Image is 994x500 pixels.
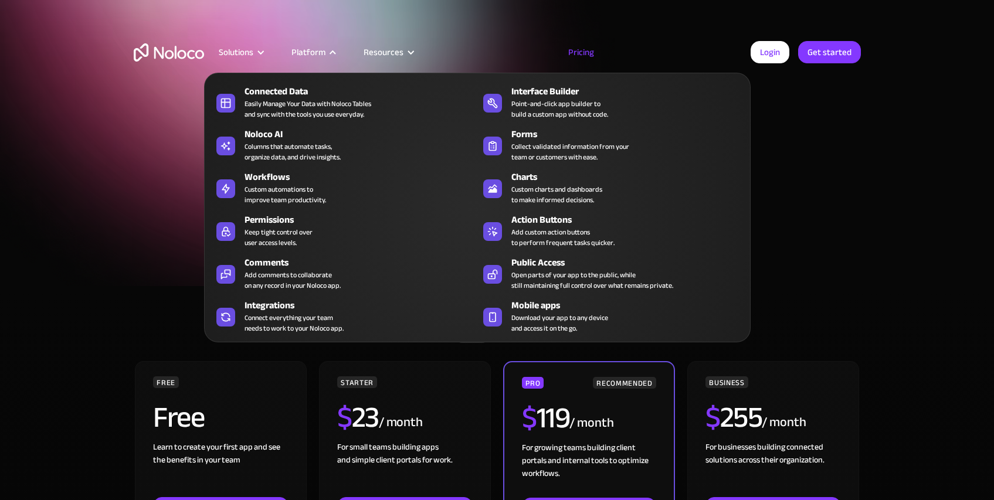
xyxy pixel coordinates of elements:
[705,390,720,445] span: $
[245,227,313,248] div: Keep tight control over user access levels.
[219,45,253,60] div: Solutions
[511,213,749,227] div: Action Buttons
[245,141,341,162] div: Columns that automate tasks, organize data, and drive insights.
[245,270,341,291] div: Add comments to collaborate on any record in your Noloco app.
[245,256,483,270] div: Comments
[204,56,751,342] nav: Platform
[522,441,656,498] div: For growing teams building client portals and internal tools to optimize workflows.
[245,213,483,227] div: Permissions
[477,125,744,165] a: FormsCollect validated information from yourteam or customers with ease.
[211,82,477,122] a: Connected DataEasily Manage Your Data with Noloco Tablesand sync with the tools you use everyday.
[211,296,477,336] a: IntegrationsConnect everything your teamneeds to work to your Noloco app.
[569,414,613,433] div: / month
[245,312,344,334] div: Connect everything your team needs to work to your Noloco app.
[134,123,861,158] h1: A plan for organizations of all sizes
[522,390,537,445] span: $
[245,170,483,184] div: Workflows
[211,125,477,165] a: Noloco AIColumns that automate tasks,organize data, and drive insights.
[490,326,539,344] div: Yearly
[705,441,840,497] div: For businesses building connected solutions across their organization. ‍
[477,168,744,208] a: ChartsCustom charts and dashboardsto make informed decisions.
[477,210,744,250] a: Action ButtonsAdd custom action buttonsto perform frequent tasks quicker.
[379,413,423,432] div: / month
[593,377,656,389] div: RECOMMENDED
[705,376,748,388] div: BUSINESS
[211,168,477,208] a: WorkflowsCustom automations toimprove team productivity.
[511,98,608,120] div: Point-and-click app builder to build a custom app without code.
[477,82,744,122] a: Interface BuilderPoint-and-click app builder tobuild a custom app without code.
[511,298,749,312] div: Mobile apps
[522,403,569,433] h2: 119
[337,376,376,388] div: STARTER
[511,256,749,270] div: Public Access
[511,170,749,184] div: Charts
[554,45,609,60] a: Pricing
[762,413,806,432] div: / month
[705,403,762,432] h2: 255
[477,296,744,336] a: Mobile appsDownload your app to any deviceand access it on the go.
[798,41,861,63] a: Get started
[337,441,472,497] div: For small teams building apps and simple client portals for work. ‍
[153,376,179,388] div: FREE
[511,141,629,162] div: Collect validated information from your team or customers with ease.
[245,84,483,98] div: Connected Data
[211,210,477,250] a: PermissionsKeep tight control overuser access levels.
[364,45,403,60] div: Resources
[522,377,544,389] div: PRO
[511,127,749,141] div: Forms
[349,45,427,60] div: Resources
[245,298,483,312] div: Integrations
[245,98,371,120] div: Easily Manage Your Data with Noloco Tables and sync with the tools you use everyday.
[134,43,204,62] a: home
[245,184,326,205] div: Custom automations to improve team productivity.
[291,45,325,60] div: Platform
[751,41,789,63] a: Login
[511,184,602,205] div: Custom charts and dashboards to make informed decisions.
[511,312,608,334] span: Download your app to any device and access it on the go.
[337,403,379,432] h2: 23
[277,45,349,60] div: Platform
[204,45,277,60] div: Solutions
[337,390,352,445] span: $
[477,253,744,293] a: Public AccessOpen parts of your app to the public, whilestill maintaining full control over what ...
[511,84,749,98] div: Interface Builder
[396,326,455,344] div: Monthly
[511,227,615,248] div: Add custom action buttons to perform frequent tasks quicker.
[245,127,483,141] div: Noloco AI
[153,403,204,432] h2: Free
[153,441,288,497] div: Learn to create your first app and see the benefits in your team ‍
[211,253,477,293] a: CommentsAdd comments to collaborateon any record in your Noloco app.
[511,270,673,291] div: Open parts of your app to the public, while still maintaining full control over what remains priv...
